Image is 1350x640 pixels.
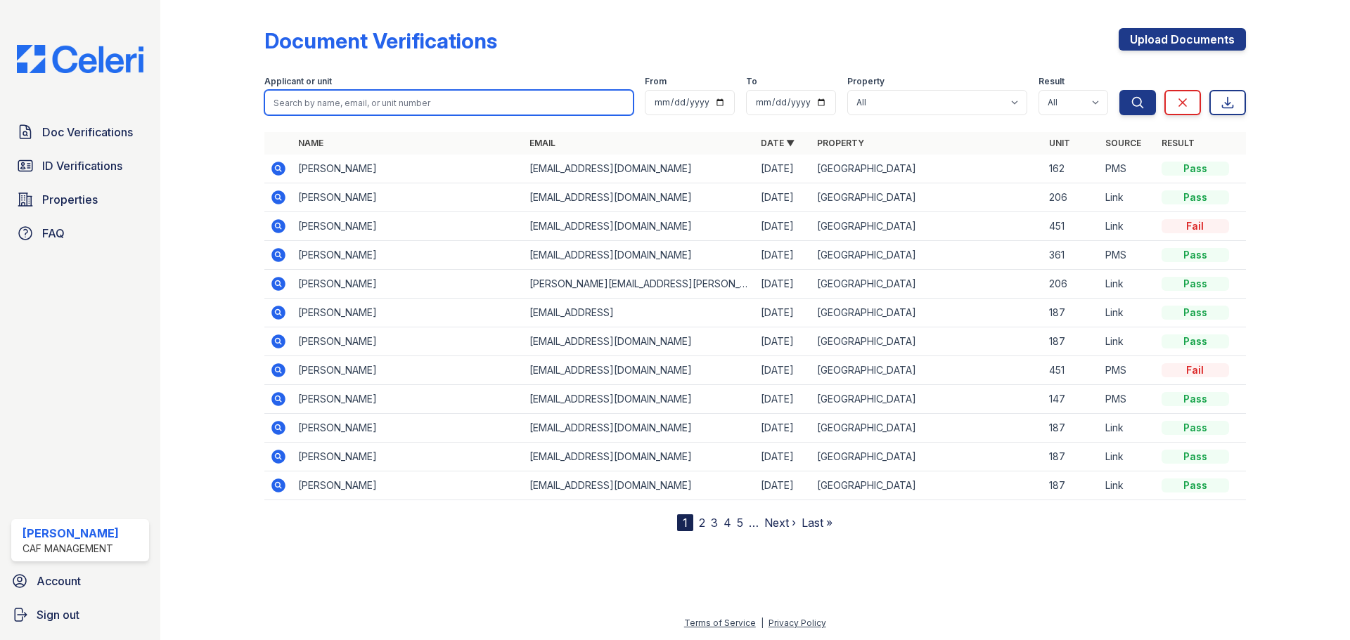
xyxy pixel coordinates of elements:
td: [DATE] [755,241,811,270]
td: [EMAIL_ADDRESS][DOMAIN_NAME] [524,212,755,241]
div: | [761,618,764,628]
td: Link [1100,414,1156,443]
td: [PERSON_NAME] [292,212,524,241]
label: Property [847,76,885,87]
div: Pass [1162,248,1229,262]
td: 187 [1043,471,1100,500]
td: [GEOGRAPHIC_DATA] [811,299,1043,327]
td: [DATE] [755,356,811,385]
td: Link [1100,212,1156,241]
a: Email [529,138,555,148]
td: [PERSON_NAME] [292,183,524,212]
div: Pass [1162,334,1229,348]
label: Applicant or unit [264,76,332,87]
td: 206 [1043,270,1100,299]
td: [GEOGRAPHIC_DATA] [811,471,1043,500]
span: Properties [42,191,98,208]
td: [EMAIL_ADDRESS][DOMAIN_NAME] [524,414,755,443]
a: Name [298,138,323,148]
div: 1 [677,514,693,531]
td: [DATE] [755,155,811,183]
td: [PERSON_NAME] [292,327,524,356]
a: Date ▼ [761,138,795,148]
td: PMS [1100,356,1156,385]
td: 451 [1043,212,1100,241]
td: [DATE] [755,385,811,414]
td: [PERSON_NAME] [292,385,524,414]
td: [PERSON_NAME] [292,155,524,183]
td: 187 [1043,443,1100,471]
td: [PERSON_NAME] [292,270,524,299]
input: Search by name, email, or unit number [264,90,634,115]
td: [EMAIL_ADDRESS][DOMAIN_NAME] [524,385,755,414]
td: PMS [1100,155,1156,183]
td: [DATE] [755,327,811,356]
label: From [645,76,667,87]
span: Doc Verifications [42,124,133,141]
a: Next › [764,516,796,530]
div: [PERSON_NAME] [22,525,119,542]
td: [PERSON_NAME] [292,241,524,270]
td: [EMAIL_ADDRESS] [524,299,755,327]
a: Properties [11,185,149,214]
td: PMS [1100,385,1156,414]
td: [GEOGRAPHIC_DATA] [811,212,1043,241]
div: Fail [1162,219,1229,233]
td: [DATE] [755,443,811,471]
td: [EMAIL_ADDRESS][DOMAIN_NAME] [524,356,755,385]
td: 187 [1043,414,1100,443]
td: 206 [1043,183,1100,212]
td: [DATE] [755,183,811,212]
td: 451 [1043,356,1100,385]
a: Upload Documents [1119,28,1246,51]
span: Sign out [37,606,79,623]
td: 187 [1043,299,1100,327]
a: Privacy Policy [769,618,826,628]
td: Link [1100,270,1156,299]
a: Sign out [6,601,155,629]
a: Unit [1049,138,1070,148]
td: [EMAIL_ADDRESS][DOMAIN_NAME] [524,155,755,183]
td: [PERSON_NAME][EMAIL_ADDRESS][PERSON_NAME][DOMAIN_NAME] [524,270,755,299]
td: [PERSON_NAME] [292,356,524,385]
td: [PERSON_NAME] [292,443,524,471]
td: [DATE] [755,299,811,327]
img: CE_Logo_Blue-a8612792a0a2168367f1c8372b55b34899dd931a85d93a1a3d3e32e68fde9ad4.png [6,45,155,73]
a: Result [1162,138,1195,148]
div: Pass [1162,478,1229,492]
a: 3 [711,516,718,530]
td: [EMAIL_ADDRESS][DOMAIN_NAME] [524,327,755,356]
a: 5 [737,516,743,530]
td: [GEOGRAPHIC_DATA] [811,356,1043,385]
div: Pass [1162,392,1229,406]
td: Link [1100,327,1156,356]
td: [PERSON_NAME] [292,299,524,327]
span: ID Verifications [42,157,122,174]
td: PMS [1100,241,1156,270]
a: 2 [699,516,705,530]
label: Result [1039,76,1065,87]
a: Property [817,138,864,148]
td: [DATE] [755,270,811,299]
td: [DATE] [755,414,811,443]
div: Pass [1162,450,1229,464]
a: Doc Verifications [11,118,149,146]
td: [EMAIL_ADDRESS][DOMAIN_NAME] [524,241,755,270]
td: Link [1100,443,1156,471]
div: Pass [1162,190,1229,204]
div: Pass [1162,277,1229,291]
div: Fail [1162,363,1229,377]
div: CAF Management [22,542,119,556]
td: [GEOGRAPHIC_DATA] [811,155,1043,183]
td: [EMAIL_ADDRESS][DOMAIN_NAME] [524,471,755,500]
td: [EMAIL_ADDRESS][DOMAIN_NAME] [524,183,755,212]
a: ID Verifications [11,152,149,180]
a: Last » [802,516,832,530]
td: [GEOGRAPHIC_DATA] [811,443,1043,471]
div: Pass [1162,162,1229,176]
td: [DATE] [755,471,811,500]
span: … [749,514,759,531]
td: [PERSON_NAME] [292,471,524,500]
td: [DATE] [755,212,811,241]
